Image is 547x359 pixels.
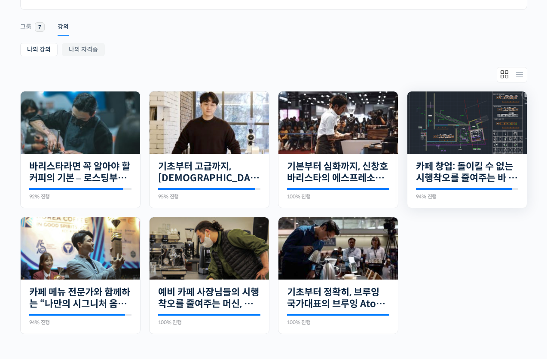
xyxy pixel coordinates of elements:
[20,23,31,36] div: 그룹
[3,272,57,294] a: 홈
[58,12,69,33] a: 강의
[29,194,131,199] div: 92% 진행
[158,194,260,199] div: 95% 진행
[58,23,69,36] div: 강의
[416,161,518,184] a: 카페 창업: 돌이킬 수 없는 시행착오를 줄여주는 바 설계 노하우
[20,12,45,34] a: 그룹 7
[29,286,131,310] a: 카페 메뉴 전문가와 함께하는 “나만의 시그니처 음료” 만들기
[416,194,518,199] div: 94% 진행
[111,272,165,294] a: 설정
[497,67,527,82] div: Members directory secondary navigation
[62,43,105,56] a: 나의 자격증
[35,22,45,32] span: 7
[287,161,389,184] a: 기본부터 심화까지, 신창호 바리스타의 에스프레소 AtoZ
[79,286,89,292] span: 대화
[29,161,131,184] a: 바리스타라면 꼭 알아야 할 커피의 기본 – 로스팅부터 에스프레소까지
[158,320,260,325] div: 100% 진행
[287,286,389,310] a: 기초부터 정확히, 브루잉 국가대표의 브루잉 AtoZ 클래스
[158,161,260,184] a: 기초부터 고급까지, [DEMOGRAPHIC_DATA] 국가대표 [PERSON_NAME] 바리[PERSON_NAME]의 브루잉 클래스
[57,272,111,294] a: 대화
[158,286,260,310] a: 예비 카페 사장님들의 시행착오를 줄여주는 머신, 설비 가이드
[27,285,32,292] span: 홈
[287,194,389,199] div: 100% 진행
[133,285,143,292] span: 설정
[29,320,131,325] div: 94% 진행
[287,320,389,325] div: 100% 진행
[20,12,527,33] nav: Primary menu
[20,43,527,58] nav: Sub Menu
[20,43,58,56] a: 나의 강의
